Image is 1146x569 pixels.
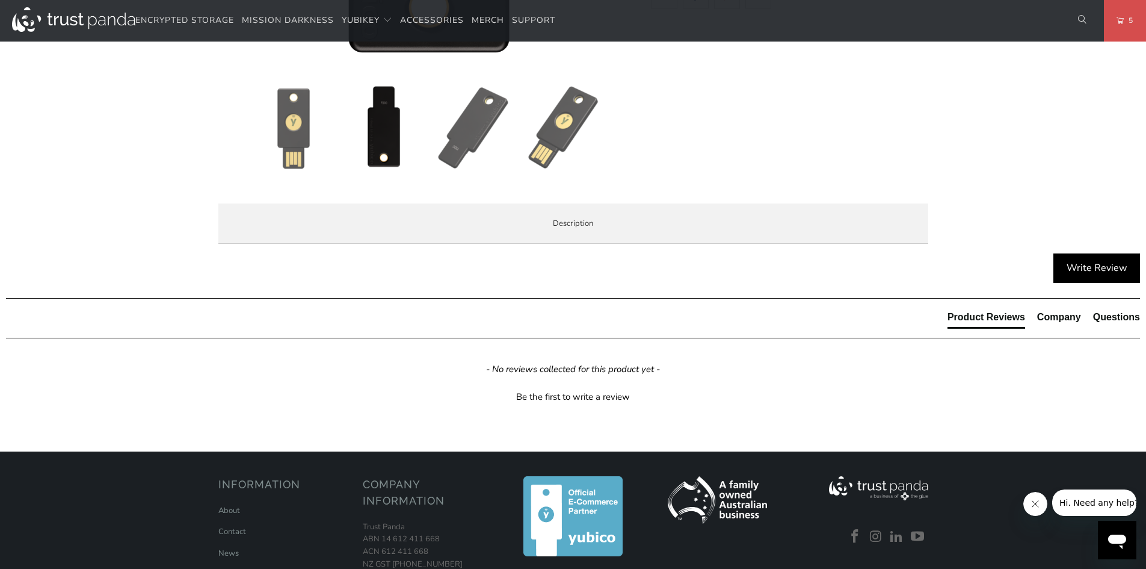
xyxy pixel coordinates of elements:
[6,388,1140,403] div: Be the first to write a review
[512,14,555,26] span: Support
[400,7,464,35] a: Accessories
[7,8,87,18] span: Hi. Need any help?
[135,7,555,35] nav: Translation missing: en.navigation.header.main_nav
[846,529,864,545] a: Trust Panda Australia on Facebook
[432,86,516,170] img: Security Key (NFC) by Yubico - Trust Panda
[242,7,334,35] a: Mission Darkness
[512,7,555,35] a: Support
[342,86,426,170] img: Security Key (NFC) by Yubico - Trust Panda
[472,7,504,35] a: Merch
[522,86,606,170] img: Security Key (NFC) by Yubico - Trust Panda
[242,14,334,26] span: Mission Darkness
[947,311,1140,335] div: Reviews Tabs
[218,204,928,244] label: Description
[251,86,336,170] img: Security Key (NFC) by Yubico - Trust Panda
[1023,492,1047,516] iframe: Close message
[218,505,240,516] a: About
[516,391,630,403] div: Be the first to write a review
[652,30,928,70] iframe: Reviews Widget
[12,7,135,32] img: Trust Panda Australia
[135,7,234,35] a: Encrypted Storage
[909,529,927,545] a: Trust Panda Australia on YouTube
[1037,311,1081,324] div: Company
[1093,311,1140,324] div: Questions
[947,311,1025,324] div: Product Reviews
[486,363,660,376] em: - No reviews collected for this product yet -
[1052,490,1136,516] iframe: Message from company
[135,14,234,26] span: Encrypted Storage
[1053,253,1140,284] div: Write Review
[218,526,246,537] a: Contact
[342,7,392,35] summary: YubiKey
[1098,521,1136,559] iframe: Button to launch messaging window
[472,14,504,26] span: Merch
[867,529,885,545] a: Trust Panda Australia on Instagram
[342,14,380,26] span: YubiKey
[400,14,464,26] span: Accessories
[218,548,239,559] a: News
[1124,14,1133,27] span: 5
[888,529,906,545] a: Trust Panda Australia on LinkedIn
